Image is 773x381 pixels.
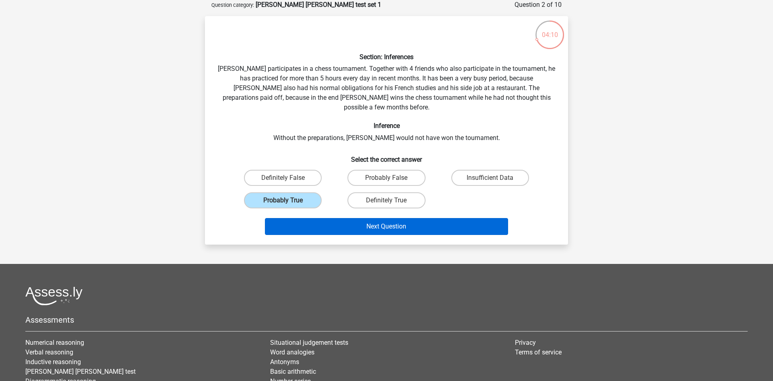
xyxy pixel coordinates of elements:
[270,368,316,375] a: Basic arithmetic
[244,170,322,186] label: Definitely False
[515,339,536,346] a: Privacy
[451,170,529,186] label: Insufficient Data
[25,339,84,346] a: Numerical reasoning
[25,315,748,325] h5: Assessments
[535,20,565,40] div: 04:10
[515,348,562,356] a: Terms of service
[347,170,425,186] label: Probably False
[218,122,555,130] h6: Inference
[270,348,314,356] a: Word analogies
[270,358,299,366] a: Antonyms
[256,1,381,8] strong: [PERSON_NAME] [PERSON_NAME] test set 1
[347,192,425,208] label: Definitely True
[208,23,565,238] div: [PERSON_NAME] participates in a chess tournament. Together with 4 friends who also participate in...
[244,192,322,208] label: Probably True
[25,358,81,366] a: Inductive reasoning
[211,2,254,8] small: Question category:
[218,149,555,163] h6: Select the correct answer
[218,53,555,61] h6: Section: Inferences
[265,218,508,235] button: Next Question
[25,368,136,375] a: [PERSON_NAME] [PERSON_NAME] test
[25,286,83,305] img: Assessly logo
[25,348,73,356] a: Verbal reasoning
[270,339,348,346] a: Situational judgement tests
